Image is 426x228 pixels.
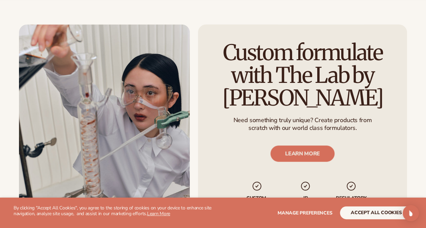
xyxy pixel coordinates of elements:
div: Open Intercom Messenger [403,205,419,221]
button: Manage preferences [278,206,332,219]
p: Need something truly unique? Create products from [233,116,371,124]
p: Custom formulation [236,196,278,207]
span: Manage preferences [278,210,332,216]
img: checkmark_svg [300,181,311,192]
p: IP Ownership [288,196,323,207]
a: Learn More [147,210,170,217]
p: By clicking "Accept All Cookies", you agree to the storing of cookies on your device to enhance s... [14,205,213,217]
h2: Custom formulate with The Lab by [PERSON_NAME] [208,41,397,110]
img: checkmark_svg [346,181,357,192]
p: scratch with our world class formulators. [233,124,371,132]
img: Female scientist in chemistry lab. [19,24,190,224]
img: checkmark_svg [251,181,262,192]
p: regulatory compliance [333,196,369,207]
a: LEARN MORE [270,146,334,162]
button: accept all cookies [340,206,412,219]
